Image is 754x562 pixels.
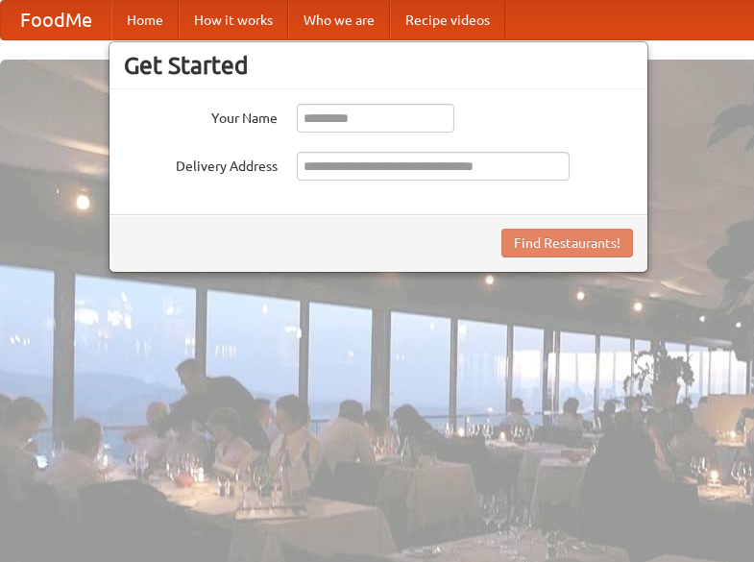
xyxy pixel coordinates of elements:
[124,152,278,176] label: Delivery Address
[124,104,278,128] label: Your Name
[124,51,633,80] h3: Get Started
[111,1,179,39] a: Home
[501,229,633,257] button: Find Restaurants!
[179,1,288,39] a: How it works
[288,1,390,39] a: Who we are
[390,1,505,39] a: Recipe videos
[1,1,111,39] a: FoodMe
